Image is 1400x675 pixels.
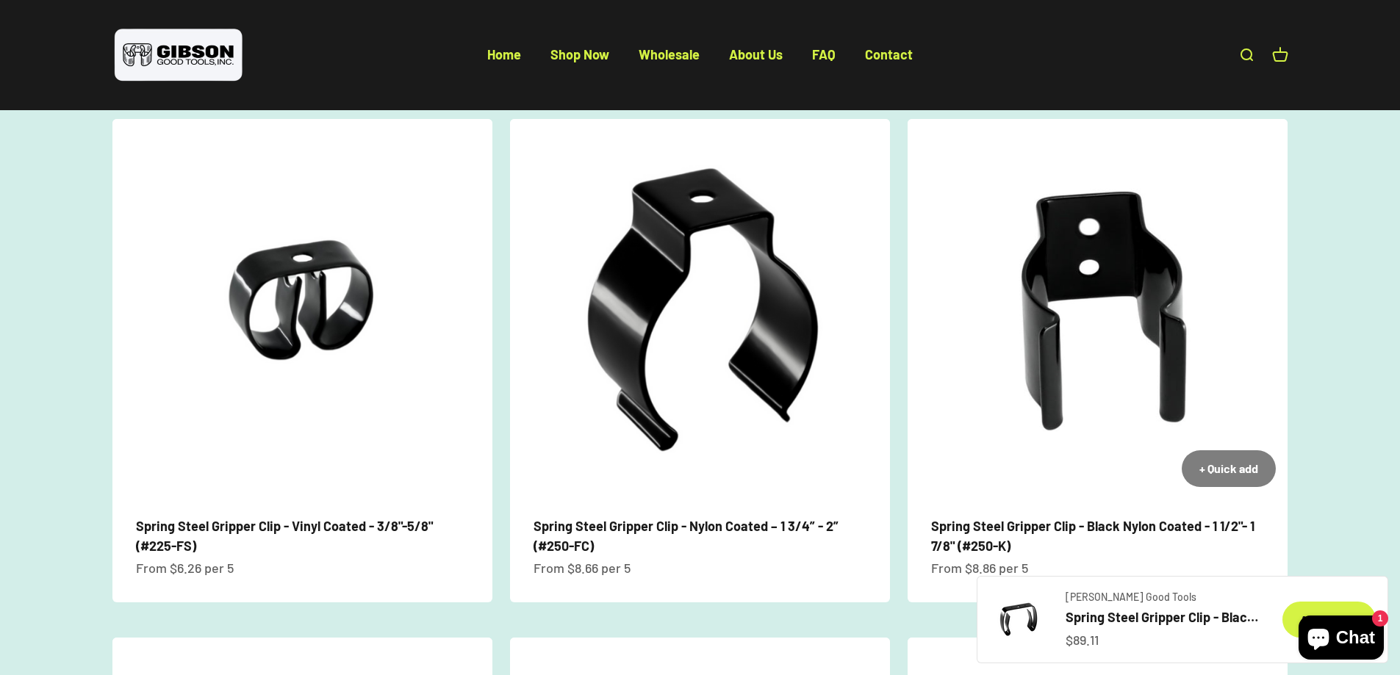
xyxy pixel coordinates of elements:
[729,46,783,62] a: About Us
[1182,450,1276,487] button: + Quick add
[812,46,836,62] a: FAQ
[1282,602,1376,638] button: Add to cart
[908,119,1288,499] img: close up of a spring steel gripper clip, tool clip, durable, secure holding, Excellent corrosion ...
[1066,629,1099,651] sale-price: $89.11
[639,46,700,62] a: Wholesale
[989,590,1048,649] img: Gripper clip, made & shipped from the USA!
[1300,610,1358,629] div: Add to cart
[487,46,521,62] a: Home
[865,46,913,62] a: Contact
[1199,459,1258,478] div: + Quick add
[1294,616,1388,663] inbox-online-store-chat: Shopify online store chat
[1066,607,1265,628] a: Spring Steel Gripper Clip - Black Vinyl Coated - 2"-2 1/2" (#250-N)
[534,518,839,554] a: Spring Steel Gripper Clip - Nylon Coated – 1 3/4” - 2” (#250-FC)
[534,557,631,579] sale-price: From $8.66 per 5
[550,46,609,62] a: Shop Now
[136,518,433,554] a: Spring Steel Gripper Clip - Vinyl Coated - 3/8"-5/8" (#225-FS)
[931,557,1028,579] sale-price: From $8.86 per 5
[1066,588,1265,606] a: [PERSON_NAME] Good Tools
[136,557,234,579] sale-price: From $6.26 per 5
[931,518,1254,554] a: Spring Steel Gripper Clip - Black Nylon Coated - 1 1/2"- 1 7/8" (#250-K)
